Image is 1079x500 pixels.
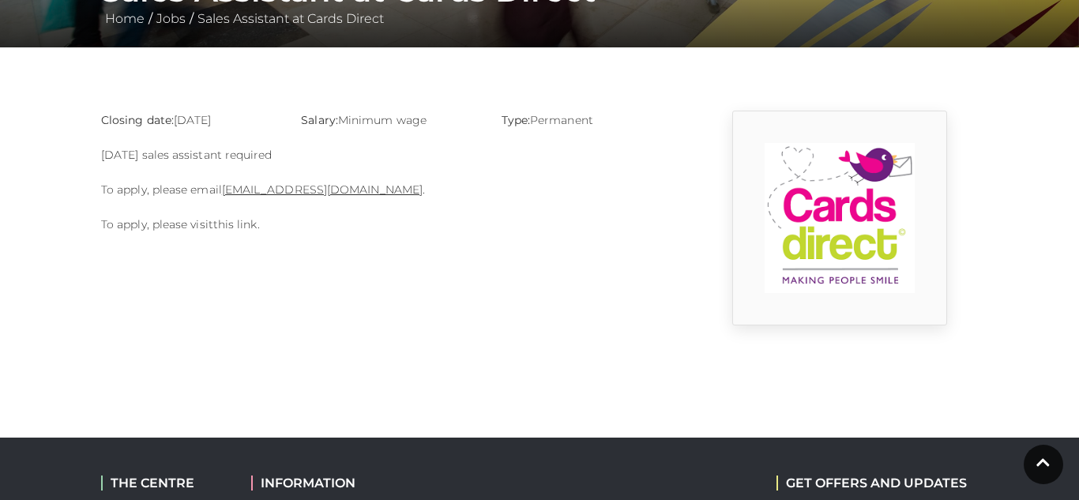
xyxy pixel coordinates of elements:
p: Minimum wage [301,111,477,130]
p: [DATE] sales assistant required [101,145,678,164]
p: To apply, please visit . [101,215,678,234]
p: Permanent [502,111,678,130]
a: this link [213,217,258,231]
a: [EMAIL_ADDRESS][DOMAIN_NAME] [222,182,423,197]
p: [DATE] [101,111,277,130]
h2: GET OFFERS AND UPDATES [776,476,967,491]
img: 9_1554819914_l1cI.png [765,143,915,293]
strong: Closing date: [101,113,174,127]
a: Home [101,11,149,26]
h2: THE CENTRE [101,476,227,491]
a: Sales Assistant at Cards Direct [194,11,388,26]
h2: INFORMATION [251,476,453,491]
a: Jobs [152,11,190,26]
strong: Type: [502,113,530,127]
strong: Salary: [301,113,338,127]
p: To apply, please email . [101,180,678,199]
